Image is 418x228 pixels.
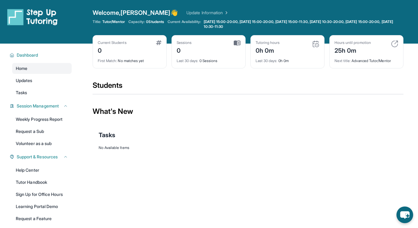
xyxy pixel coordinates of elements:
button: Session Management [14,103,68,109]
button: chat-button [396,207,413,223]
span: Tasks [99,131,115,139]
a: Tutor Handbook [12,177,72,188]
div: What's New [93,98,403,125]
a: Home [12,63,72,74]
span: [DATE] 15:00-20:00, [DATE] 15:00-20:00, [DATE] 15:00-11:30, [DATE] 10:30-20:00, [DATE] 15:00-20:0... [204,19,402,29]
img: card [234,40,240,46]
span: Capacity: [128,19,145,24]
div: Hours until promotion [335,40,371,45]
span: Last 30 days : [177,58,199,63]
a: Volunteer as a sub [12,138,72,149]
img: card [391,40,398,48]
span: Current Availability: [168,19,201,29]
span: Session Management [17,103,59,109]
a: Help Center [12,165,72,176]
div: 0 Sessions [177,55,240,63]
span: First Match : [98,58,117,63]
a: [DATE] 15:00-20:00, [DATE] 15:00-20:00, [DATE] 15:00-11:30, [DATE] 10:30-20:00, [DATE] 15:00-20:0... [202,19,403,29]
span: Tasks [16,90,27,96]
a: Sign Up for Office Hours [12,189,72,200]
span: Title: [93,19,101,24]
div: 0 [98,45,127,55]
div: No matches yet [98,55,161,63]
span: Home [16,65,27,71]
span: Tutor/Mentor [102,19,125,24]
div: No Available Items [99,145,397,150]
span: Next title : [335,58,351,63]
div: Students [93,81,403,94]
div: Sessions [177,40,192,45]
a: Request a Feature [12,213,72,224]
div: 0h 0m [256,55,319,63]
span: Dashboard [17,52,38,58]
img: Chevron Right [223,10,229,16]
span: Welcome, [PERSON_NAME] 👋 [93,8,178,17]
div: 0 [177,45,192,55]
a: Request a Sub [12,126,72,137]
div: Advanced Tutor/Mentor [335,55,398,63]
a: Learning Portal Demo [12,201,72,212]
button: Support & Resources [14,154,68,160]
span: Support & Resources [17,154,58,160]
span: Updates [16,78,32,84]
a: Weekly Progress Report [12,114,72,125]
span: Last 30 days : [256,58,277,63]
a: Updates [12,75,72,86]
span: 0 Students [146,19,164,24]
img: card [156,40,161,45]
button: Dashboard [14,52,68,58]
a: Tasks [12,87,72,98]
img: logo [7,8,58,25]
a: Update Information [186,10,229,16]
div: 0h 0m [256,45,280,55]
div: Current Students [98,40,127,45]
div: Tutoring hours [256,40,280,45]
div: 25h 0m [335,45,371,55]
img: card [312,40,319,48]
